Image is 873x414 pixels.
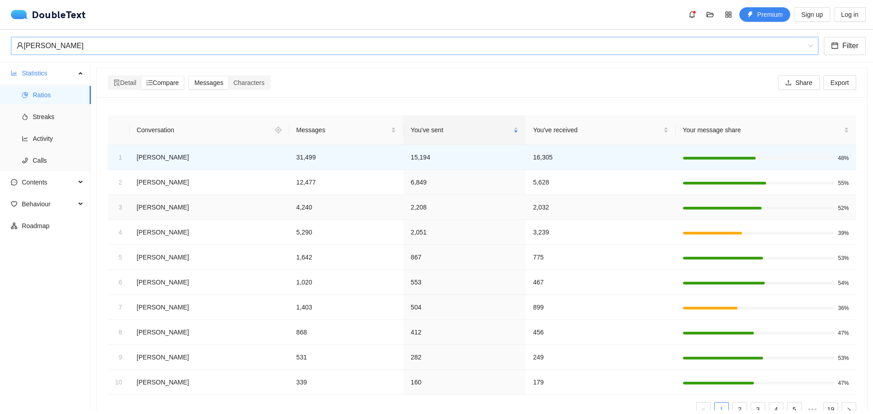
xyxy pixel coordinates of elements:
[838,155,849,161] span: 48%
[721,7,736,22] button: appstore
[289,345,404,370] td: 531
[289,370,404,395] td: 339
[130,295,289,320] td: [PERSON_NAME]
[11,179,17,185] span: message
[135,123,269,137] div: Conversation
[271,126,285,134] span: aim
[33,86,84,104] span: Ratios
[526,195,675,220] td: 2,032
[22,195,75,213] span: Behaviour
[22,217,84,235] span: Roadmap
[115,277,122,287] div: 6
[271,123,286,137] button: aim
[289,195,404,220] td: 4,240
[685,11,699,18] span: bell
[115,177,122,187] div: 2
[801,10,823,20] span: Sign up
[838,355,849,361] span: 53%
[11,10,86,19] a: logoDoubleText
[526,245,675,270] td: 775
[289,320,404,345] td: 868
[11,223,17,229] span: apartment
[146,79,179,86] span: Compare
[526,115,675,145] th: You've received
[526,220,675,245] td: 3,239
[722,11,735,18] span: appstore
[115,377,122,387] div: 10
[526,370,675,395] td: 179
[289,270,404,295] td: 1,020
[22,92,28,98] span: pie-chart
[841,10,858,20] span: Log in
[22,173,75,191] span: Contents
[701,407,706,413] span: left
[838,205,849,211] span: 52%
[296,125,390,135] span: Messages
[838,330,849,336] span: 47%
[703,11,717,18] span: folder-open
[130,270,289,295] td: [PERSON_NAME]
[130,145,289,170] td: [PERSON_NAME]
[115,352,122,362] div: 9
[146,80,153,86] span: ordered-list
[411,125,512,135] span: You've sent
[16,42,24,49] span: user
[403,320,526,345] td: 412
[403,345,526,370] td: 282
[747,11,753,19] span: thunderbolt
[114,79,136,86] span: Detail
[795,78,812,88] span: Share
[403,145,526,170] td: 15,194
[831,78,849,88] span: Export
[33,151,84,170] span: Calls
[194,79,223,86] span: Messages
[289,220,404,245] td: 5,290
[526,145,675,170] td: 16,305
[526,170,675,195] td: 5,628
[838,230,849,236] span: 39%
[115,202,122,212] div: 3
[403,370,526,395] td: 160
[130,245,289,270] td: [PERSON_NAME]
[526,345,675,370] td: 249
[703,7,717,22] button: folder-open
[526,270,675,295] td: 467
[842,40,858,51] span: Filter
[403,195,526,220] td: 2,208
[838,280,849,286] span: 54%
[838,305,849,311] span: 36%
[794,7,830,22] button: Sign up
[834,7,866,22] button: Log in
[115,227,122,237] div: 4
[838,380,849,386] span: 47%
[130,345,289,370] td: [PERSON_NAME]
[685,7,699,22] button: bell
[824,37,866,55] button: calendarFilter
[11,10,86,19] div: DoubleText
[526,320,675,345] td: 456
[785,80,792,87] span: upload
[403,245,526,270] td: 867
[526,295,675,320] td: 899
[115,327,122,337] div: 8
[33,108,84,126] span: Streaks
[233,79,264,86] span: Characters
[115,152,122,162] div: 1
[403,270,526,295] td: 553
[778,75,819,90] button: uploadShare
[823,75,856,90] button: Export
[130,370,289,395] td: [PERSON_NAME]
[403,170,526,195] td: 6,849
[403,295,526,320] td: 504
[11,10,32,19] img: logo
[11,70,17,76] span: bar-chart
[22,64,75,82] span: Statistics
[130,170,289,195] td: [PERSON_NAME]
[22,114,28,120] span: fire
[33,130,84,148] span: Activity
[739,7,790,22] button: thunderboltPremium
[22,157,28,164] span: phone
[16,37,813,55] span: Michaela Radkovičová
[114,80,120,86] span: file-search
[130,220,289,245] td: [PERSON_NAME]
